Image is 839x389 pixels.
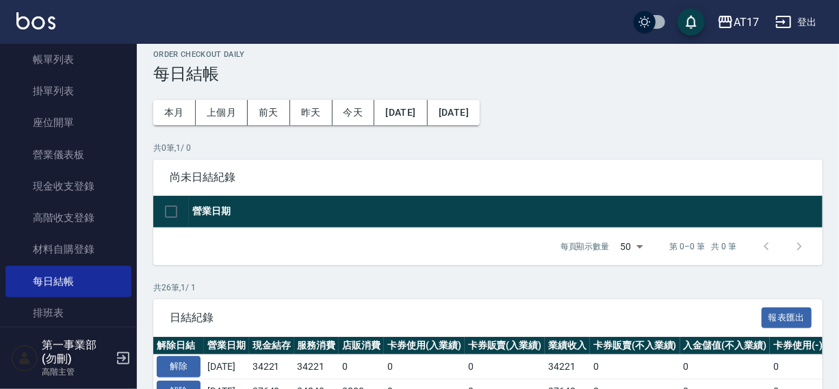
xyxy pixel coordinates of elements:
th: 卡券使用(-) [770,337,826,355]
span: 日結紀錄 [170,311,762,325]
button: 昨天 [290,100,333,125]
th: 卡券使用(入業績) [384,337,465,355]
th: 入金儲值(不入業績) [680,337,771,355]
td: 34221 [294,355,339,379]
td: 0 [680,355,771,379]
h2: Order checkout daily [153,50,823,59]
button: 前天 [248,100,290,125]
a: 座位開單 [5,107,131,138]
button: 報表匯出 [762,308,812,329]
button: 今天 [333,100,375,125]
td: 0 [465,355,545,379]
a: 每日結帳 [5,266,131,297]
p: 每頁顯示數量 [560,240,610,253]
div: 50 [615,228,648,265]
h5: 第一事業部 (勿刪) [42,338,112,366]
td: 0 [384,355,465,379]
th: 解除日結 [153,337,204,355]
th: 業績收入 [545,337,590,355]
a: 營業儀表板 [5,139,131,171]
th: 服務消費 [294,337,339,355]
td: 34221 [249,355,294,379]
td: 0 [590,355,680,379]
button: 解除 [157,356,201,377]
button: AT17 [712,8,764,36]
td: [DATE] [204,355,249,379]
td: 34221 [545,355,590,379]
td: 0 [770,355,826,379]
p: 共 26 筆, 1 / 1 [153,281,823,294]
td: 0 [339,355,384,379]
th: 卡券販賣(不入業績) [590,337,680,355]
th: 卡券販賣(入業績) [465,337,545,355]
a: 帳單列表 [5,44,131,75]
th: 營業日期 [189,196,823,228]
h3: 每日結帳 [153,64,823,84]
a: 材料自購登錄 [5,234,131,265]
button: save [677,8,705,36]
th: 現金結存 [249,337,294,355]
button: 本月 [153,100,196,125]
a: 現金收支登錄 [5,171,131,202]
button: [DATE] [428,100,480,125]
a: 掛單列表 [5,75,131,107]
img: Logo [16,12,55,29]
a: 報表匯出 [762,310,812,323]
img: Person [11,344,38,372]
span: 尚未日結紀錄 [170,171,806,184]
div: AT17 [734,14,759,31]
p: 高階主管 [42,366,112,378]
button: [DATE] [374,100,427,125]
th: 營業日期 [204,337,249,355]
a: 排班表 [5,297,131,329]
button: 登出 [770,10,823,35]
a: 高階收支登錄 [5,202,131,234]
button: 上個月 [196,100,248,125]
th: 店販消費 [339,337,384,355]
p: 共 0 筆, 1 / 0 [153,142,823,154]
p: 第 0–0 筆 共 0 筆 [670,240,736,253]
